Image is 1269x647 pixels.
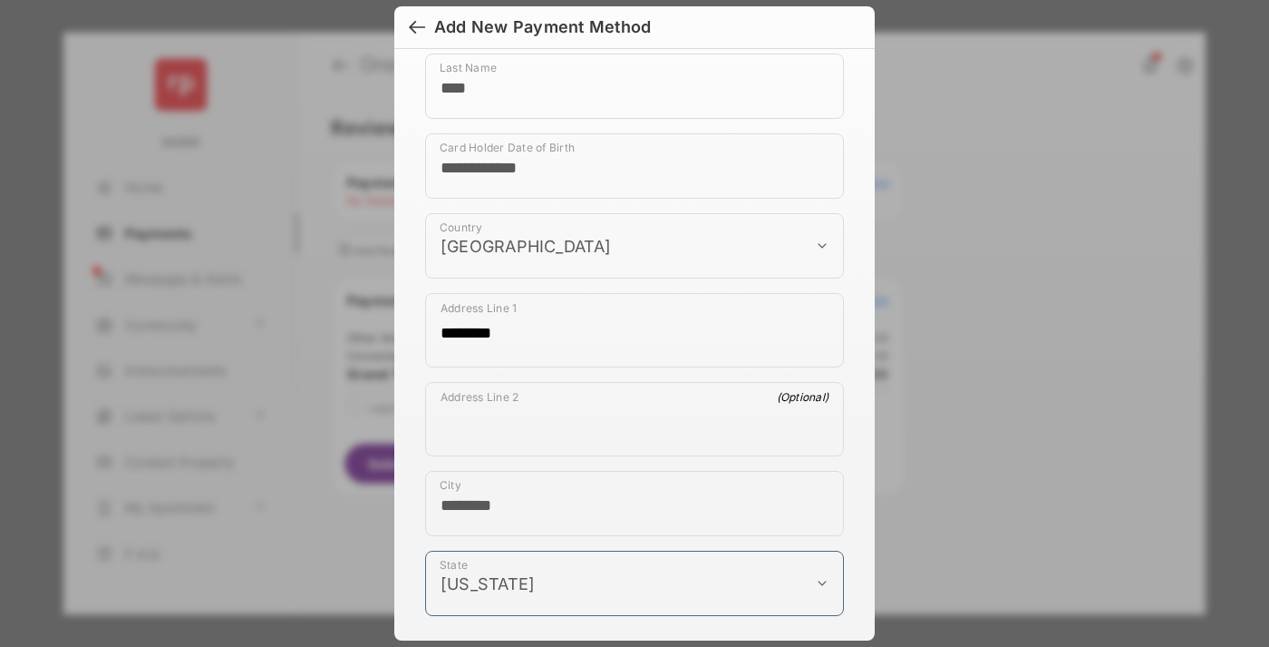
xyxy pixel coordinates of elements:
[434,17,651,37] div: Add New Payment Method
[425,213,844,279] div: payment_method_screening[postal_addresses][country]
[425,293,844,368] div: payment_method_screening[postal_addresses][addressLine1]
[425,382,844,456] div: payment_method_screening[postal_addresses][addressLine2]
[425,551,844,616] div: payment_method_screening[postal_addresses][administrativeArea]
[425,471,844,536] div: payment_method_screening[postal_addresses][locality]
